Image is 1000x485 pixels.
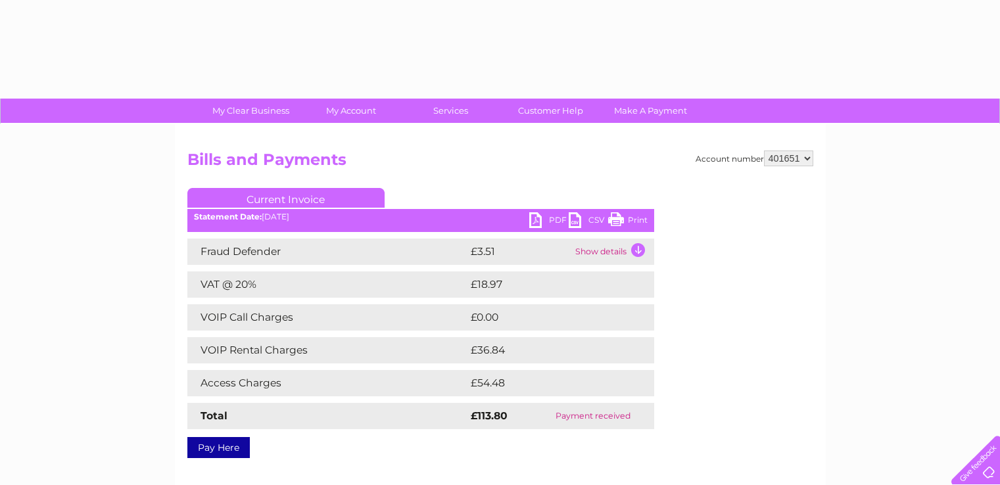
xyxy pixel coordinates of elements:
td: £36.84 [467,337,629,363]
a: My Account [297,99,405,123]
td: Payment received [532,403,654,429]
td: £18.97 [467,271,627,298]
strong: Total [201,409,227,422]
div: Account number [696,150,813,166]
td: £3.51 [467,239,572,265]
a: Customer Help [496,99,605,123]
a: CSV [569,212,608,231]
a: Make A Payment [596,99,705,123]
td: Access Charges [187,370,467,396]
a: My Clear Business [197,99,305,123]
a: Pay Here [187,437,250,458]
td: £0.00 [467,304,624,331]
td: £54.48 [467,370,629,396]
h2: Bills and Payments [187,150,813,175]
a: PDF [529,212,569,231]
strong: £113.80 [471,409,508,422]
td: VOIP Call Charges [187,304,467,331]
b: Statement Date: [194,212,262,221]
td: Fraud Defender [187,239,467,265]
a: Services [396,99,505,123]
div: [DATE] [187,212,654,221]
a: Current Invoice [187,188,385,208]
a: Print [608,212,648,231]
td: Show details [572,239,654,265]
td: VAT @ 20% [187,271,467,298]
td: VOIP Rental Charges [187,337,467,363]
